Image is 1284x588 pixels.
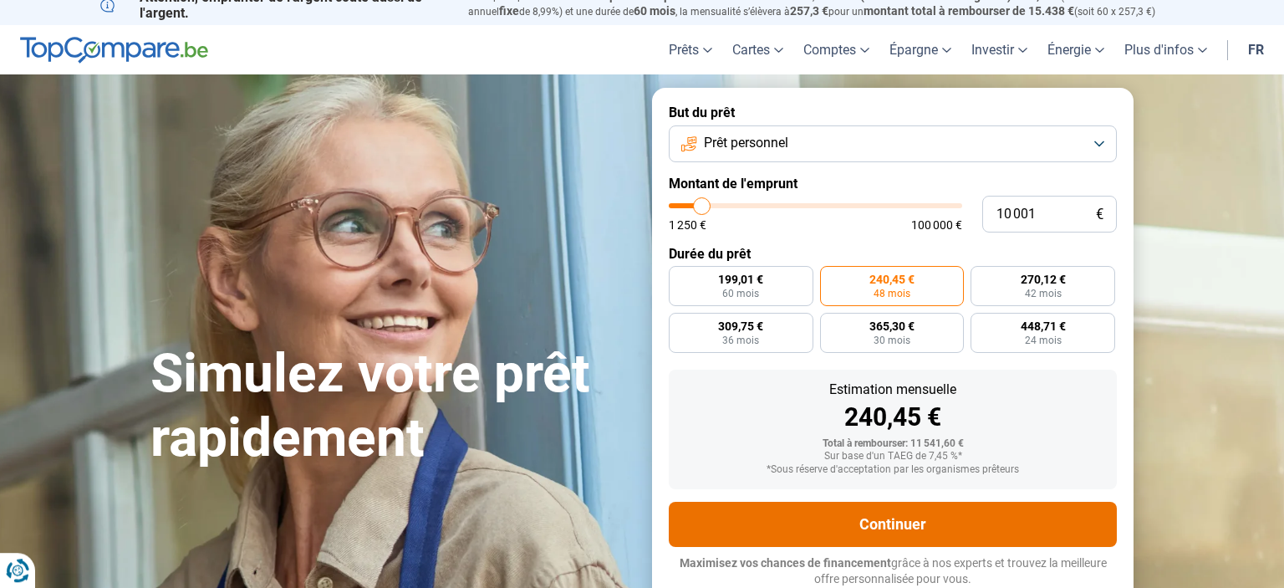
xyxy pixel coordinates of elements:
[879,25,961,74] a: Épargne
[682,405,1103,430] div: 240,45 €
[499,4,519,18] span: fixe
[704,134,788,152] span: Prêt personnel
[911,219,962,231] span: 100 000 €
[1021,320,1066,332] span: 448,71 €
[722,289,759,299] span: 60 mois
[869,274,915,285] span: 240,45 €
[722,335,759,345] span: 36 mois
[1037,25,1114,74] a: Énergie
[1096,207,1103,222] span: €
[790,4,828,18] span: 257,3 €
[150,342,632,471] h1: Simulez votre prêt rapidement
[669,176,1117,192] label: Montant de l'emprunt
[682,451,1103,463] div: Sur base d'un TAEG de 7,45 %*
[669,125,1117,162] button: Prêt personnel
[669,246,1117,262] label: Durée du prêt
[718,320,763,332] span: 309,75 €
[669,219,706,231] span: 1 250 €
[874,289,910,299] span: 48 mois
[793,25,879,74] a: Comptes
[869,320,915,332] span: 365,30 €
[682,464,1103,476] div: *Sous réserve d'acceptation par les organismes prêteurs
[1025,335,1062,345] span: 24 mois
[722,25,793,74] a: Cartes
[961,25,1037,74] a: Investir
[669,555,1117,588] p: grâce à nos experts et trouvez la meilleure offre personnalisée pour vous.
[659,25,722,74] a: Prêts
[718,274,763,285] span: 199,01 €
[1238,25,1274,74] a: fr
[1021,274,1066,285] span: 270,12 €
[864,4,1074,18] span: montant total à rembourser de 15.438 €
[1114,25,1217,74] a: Plus d'infos
[634,4,675,18] span: 60 mois
[1025,289,1062,299] span: 42 mois
[682,438,1103,450] div: Total à rembourser: 11 541,60 €
[669,105,1117,120] label: But du prêt
[680,556,891,570] span: Maximisez vos chances de financement
[682,383,1103,396] div: Estimation mensuelle
[874,335,910,345] span: 30 mois
[20,37,208,64] img: TopCompare
[669,502,1117,547] button: Continuer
